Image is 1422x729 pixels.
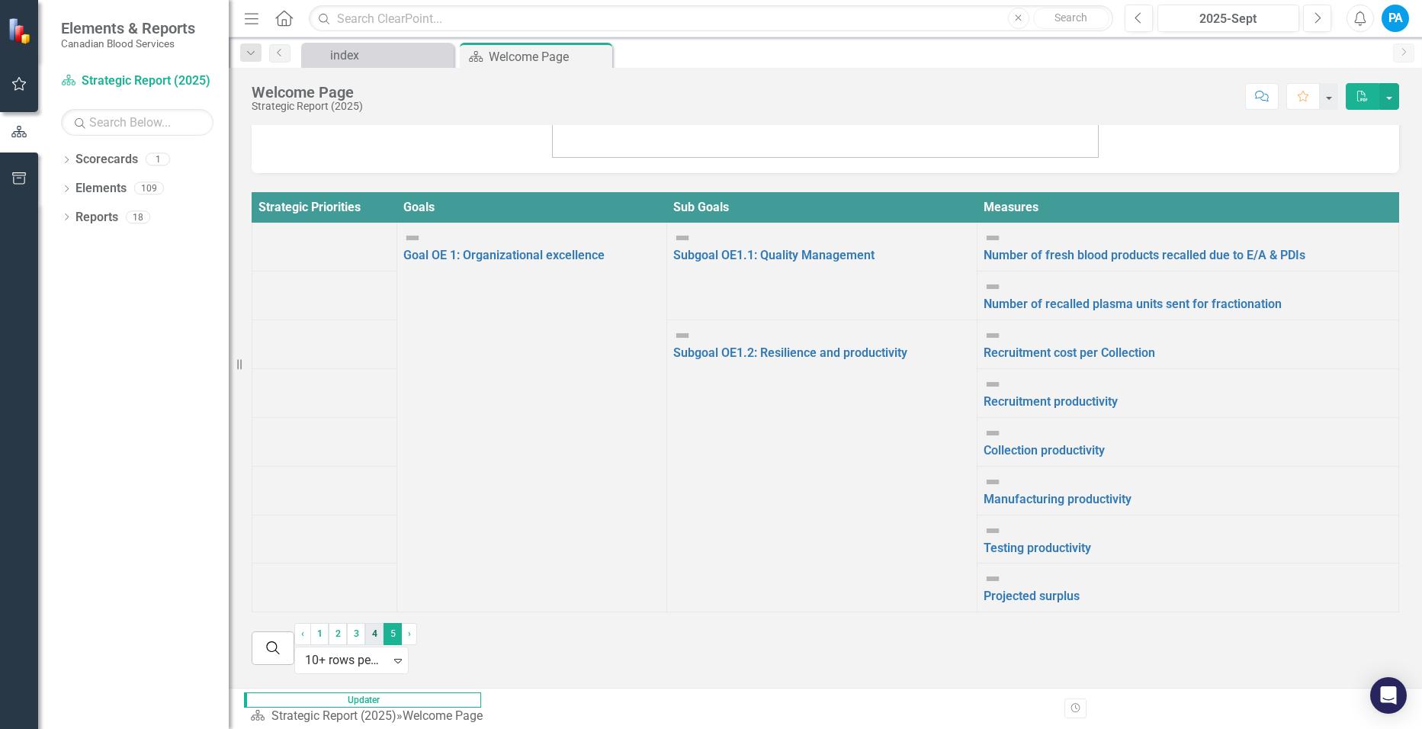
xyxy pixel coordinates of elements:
td: Double-Click to Edit Right Click for Context Menu [397,223,667,612]
a: 1 [310,623,329,644]
a: index [305,46,450,65]
div: 109 [134,182,164,195]
img: Not Defined [984,326,1002,345]
a: Strategic Report (2025) [271,708,396,723]
div: Welcome Page [489,47,608,66]
td: Double-Click to Edit Right Click for Context Menu [666,223,977,320]
td: Double-Click to Edit Right Click for Context Menu [977,564,1399,612]
a: 4 [365,623,384,644]
a: Elements [75,180,127,198]
a: Testing productivity [984,541,1091,555]
div: Welcome Page [403,708,483,723]
img: Not Defined [984,473,1002,491]
small: Canadian Blood Services [61,37,195,50]
a: Reports [75,209,118,226]
div: 18 [126,210,150,223]
span: ‹ [301,628,304,639]
td: Double-Click to Edit Right Click for Context Menu [977,271,1399,320]
a: Projected surplus [984,589,1080,603]
img: Not Defined [673,326,692,345]
td: Double-Click to Edit Right Click for Context Menu [666,320,977,612]
a: Manufacturing productivity [984,492,1132,506]
a: Collection productivity [984,443,1105,458]
a: Strategic Report (2025) [61,72,213,90]
div: 1 [146,153,170,166]
button: 2025-Sept [1157,5,1300,32]
a: Subgoal OE1.1: Quality Management [673,248,875,262]
div: index [330,46,450,65]
span: Search [1054,11,1087,24]
div: Measures [984,199,1392,217]
img: Not Defined [984,375,1002,393]
input: Search ClearPoint... [309,5,1112,32]
td: Double-Click to Edit Right Click for Context Menu [977,223,1399,271]
img: Not Defined [984,424,1002,442]
img: Not Defined [984,522,1002,540]
a: 3 [347,623,365,644]
input: Search Below... [61,109,213,136]
div: Welcome Page [252,84,363,101]
div: Strategic Report (2025) [252,101,363,112]
img: Not Defined [984,570,1002,588]
a: 2 [329,623,347,644]
td: Double-Click to Edit Right Click for Context Menu [977,368,1399,417]
span: › [408,628,411,639]
img: Not Defined [403,229,422,247]
div: 2025-Sept [1163,10,1295,28]
span: 5 [384,623,402,644]
div: » [250,708,489,725]
div: Sub Goals [673,199,971,217]
div: Goals [403,199,660,217]
span: Updater [244,692,481,708]
img: ClearPoint Strategy [8,18,34,44]
img: Not Defined [984,229,1002,247]
span: Elements & Reports [61,19,195,37]
a: Recruitment cost per Collection [984,345,1155,360]
div: Open Intercom Messenger [1370,677,1407,714]
td: Double-Click to Edit Right Click for Context Menu [977,320,1399,369]
a: Recruitment productivity [984,394,1118,409]
img: Not Defined [984,278,1002,296]
button: Search [1033,8,1109,29]
td: Double-Click to Edit Right Click for Context Menu [977,515,1399,564]
td: Double-Click to Edit Right Click for Context Menu [977,417,1399,466]
div: Strategic Priorities [258,199,390,217]
a: Goal OE 1: Organizational excellence [403,248,605,262]
img: Not Defined [673,229,692,247]
a: Subgoal OE1.2: Resilience and productivity [673,345,907,360]
a: Scorecards [75,151,138,169]
td: Double-Click to Edit Right Click for Context Menu [977,466,1399,515]
a: Number of fresh blood products recalled due to E/A & PDIs [984,248,1305,262]
a: Number of recalled plasma units sent for fractionation [984,297,1282,311]
button: PA [1382,5,1409,32]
